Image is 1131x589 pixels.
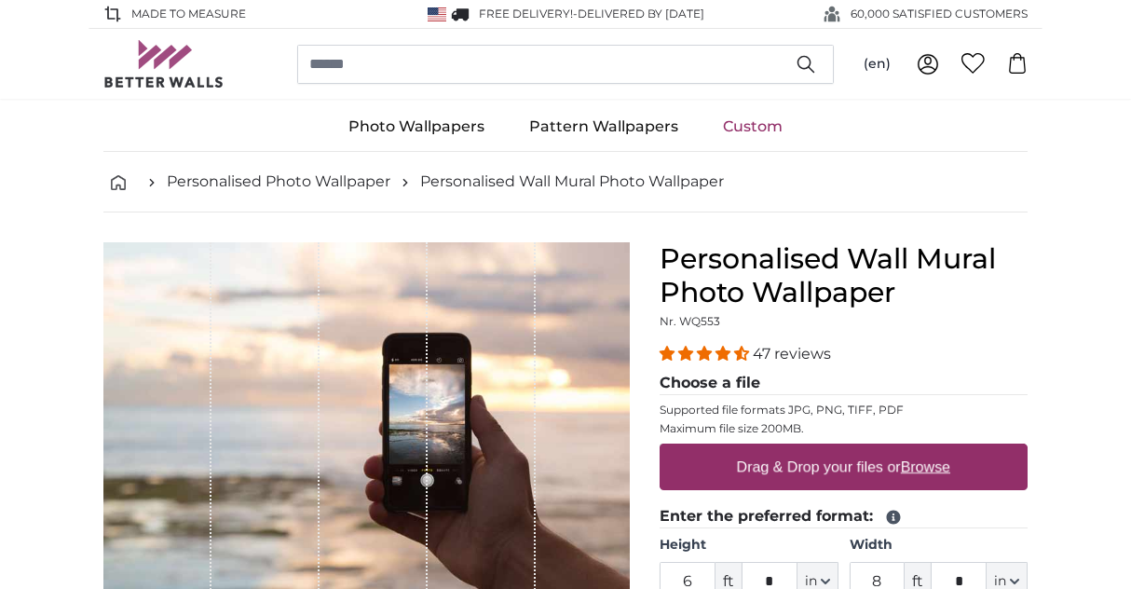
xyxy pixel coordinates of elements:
[103,40,225,88] img: Betterwalls
[660,372,1028,395] legend: Choose a file
[849,48,906,81] button: (en)
[753,345,831,363] span: 47 reviews
[167,171,390,193] a: Personalised Photo Wallpaper
[507,103,701,151] a: Pattern Wallpapers
[103,152,1028,212] nav: breadcrumbs
[660,403,1028,418] p: Supported file formats JPG, PNG, TIFF, PDF
[901,459,950,474] u: Browse
[660,421,1028,436] p: Maximum file size 200MB.
[701,103,805,151] a: Custom
[131,6,246,22] span: Made to Measure
[851,6,1028,22] span: 60,000 SATISFIED CUSTOMERS
[850,536,1028,555] label: Width
[420,171,724,193] a: Personalised Wall Mural Photo Wallpaper
[326,103,507,151] a: Photo Wallpapers
[660,345,753,363] span: 4.38 stars
[573,7,704,21] span: -
[660,536,838,555] label: Height
[660,314,720,328] span: Nr. WQ553
[428,7,446,21] img: United States
[479,7,573,21] span: FREE delivery!
[660,242,1028,309] h1: Personalised Wall Mural Photo Wallpaper
[578,7,704,21] span: Delivered by [DATE]
[660,505,1028,528] legend: Enter the preferred format:
[729,448,958,486] label: Drag & Drop your files or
